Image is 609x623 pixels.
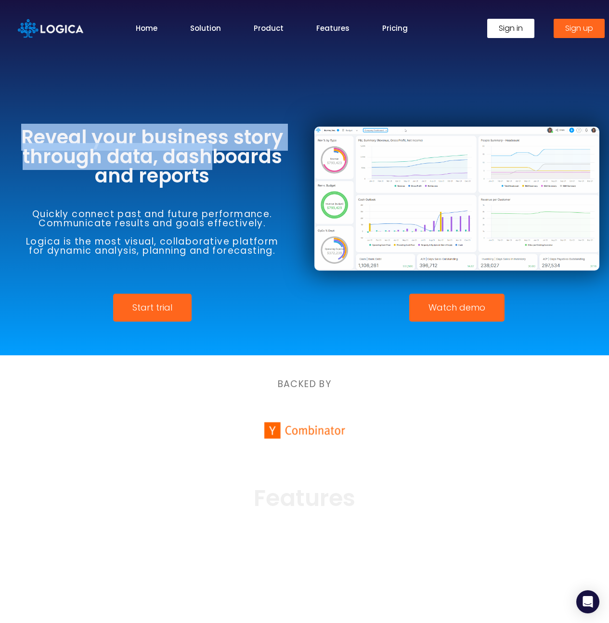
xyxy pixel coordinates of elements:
[132,303,172,312] span: Start trial
[10,209,295,255] h6: Quickly connect past and future performance. Communicate results and goals effectively. Logica is...
[565,25,593,32] span: Sign up
[35,487,574,510] h2: Features
[487,19,534,38] a: Sign in
[316,23,350,34] a: Features
[382,23,408,34] a: Pricing
[18,22,83,33] a: Logica
[136,23,157,34] a: Home
[190,23,221,34] a: Solution
[409,294,505,322] a: Watch demo
[45,379,565,389] h6: BACKED BY
[254,23,284,34] a: Product
[10,128,295,185] h3: Reveal your business story through data, dashboards and reports
[428,303,485,312] span: Watch demo
[554,19,605,38] a: Sign up
[499,25,523,32] span: Sign in
[576,590,599,613] div: Open Intercom Messenger
[18,19,83,38] img: Logica
[113,294,192,322] a: Start trial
